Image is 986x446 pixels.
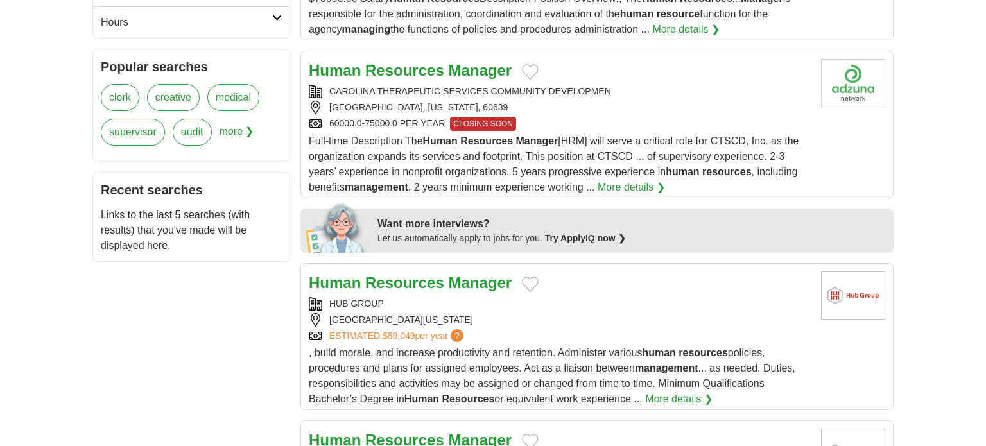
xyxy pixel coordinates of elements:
strong: resources [702,166,752,177]
h2: Popular searches [101,57,282,76]
span: , build morale, and increase productivity and retention. Administer various policies, procedures ... [309,347,795,404]
strong: Manager [448,274,512,291]
strong: Resources [365,274,444,291]
img: Company logo [821,59,885,107]
a: medical [207,84,259,111]
a: More details ❯ [652,22,720,37]
strong: resources [679,347,728,358]
div: Let us automatically apply to jobs for you. [377,232,886,245]
a: Try ApplyIQ now ❯ [545,233,626,243]
div: [GEOGRAPHIC_DATA][US_STATE] [309,313,811,327]
span: CLOSING SOON [450,117,516,131]
a: creative [147,84,200,111]
strong: Manager [448,62,512,79]
div: CAROLINA THERAPEUTIC SERVICES COMMUNITY DEVELOPMEN [309,85,811,98]
h2: Hours [101,15,272,30]
strong: human [620,8,653,19]
a: supervisor [101,119,165,146]
a: Hours [93,6,290,38]
button: Add to favorite jobs [522,64,539,80]
span: more ❯ [220,119,254,153]
a: audit [173,119,212,146]
a: ESTIMATED:$89,049per year? [329,329,466,343]
a: HUB GROUP [329,298,384,309]
strong: management [635,363,698,373]
strong: Human [309,274,361,291]
div: [GEOGRAPHIC_DATA], [US_STATE], 60639 [309,101,811,114]
span: Full-time Description The [HRM] will serve a critical role for CTSCD, Inc. as the organization ex... [309,135,799,193]
strong: Resources [442,393,495,404]
span: ? [451,329,463,342]
img: apply-iq-scientist.png [306,202,368,253]
a: More details ❯ [645,391,713,407]
strong: Human [404,393,439,404]
strong: human [642,347,675,358]
a: Human Resources Manager [309,62,512,79]
strong: Resources [460,135,513,146]
span: $89,049 [383,330,415,341]
strong: Manager [516,135,558,146]
a: clerk [101,84,139,111]
strong: resource [657,8,700,19]
strong: Human [309,62,361,79]
strong: human [666,166,699,177]
h2: Recent searches [101,180,282,200]
button: Add to favorite jobs [522,277,539,292]
div: 60000.0-75000.0 PER YEAR [309,117,811,131]
a: Human Resources Manager [309,274,512,291]
strong: Human [423,135,458,146]
img: Hub Group Trucking logo [821,271,885,320]
strong: Resources [365,62,444,79]
p: Links to the last 5 searches (with results) that you've made will be displayed here. [101,207,282,253]
strong: management [345,182,408,193]
strong: managing [342,24,391,35]
a: More details ❯ [598,180,665,195]
div: Want more interviews? [377,216,886,232]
